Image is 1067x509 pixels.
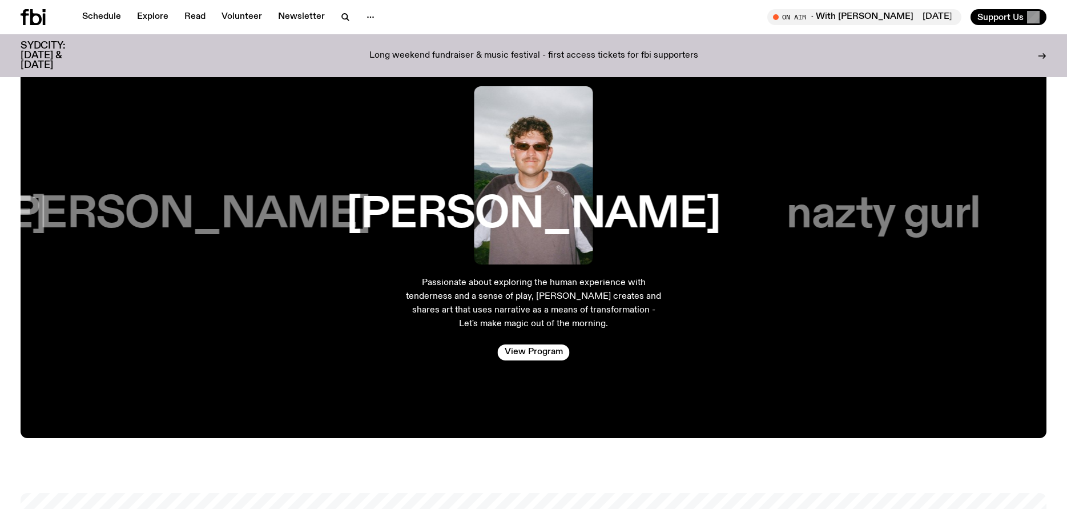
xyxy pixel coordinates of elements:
a: Explore [130,9,175,25]
span: Support Us [977,12,1024,22]
h3: [PERSON_NAME] [347,193,720,237]
h3: SYDCITY: [DATE] & [DATE] [21,41,94,70]
img: Harrie Hastings stands in front of cloud-covered sky and rolling hills. He's wearing sunglasses a... [474,86,593,264]
a: Newsletter [271,9,332,25]
a: View Program [498,344,570,360]
p: Long weekend fundraiser & music festival - first access tickets for fbi supporters [369,51,698,61]
button: Support Us [971,9,1046,25]
a: Schedule [75,9,128,25]
h3: nazty gurl [787,193,980,237]
button: On Air[DATE] Arvos - With [PERSON_NAME][DATE] Arvos - With [PERSON_NAME] [767,9,961,25]
a: Volunteer [215,9,269,25]
p: Passionate about exploring the human experience with tenderness and a sense of play, [PERSON_NAME... [406,276,662,331]
a: Read [178,9,212,25]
